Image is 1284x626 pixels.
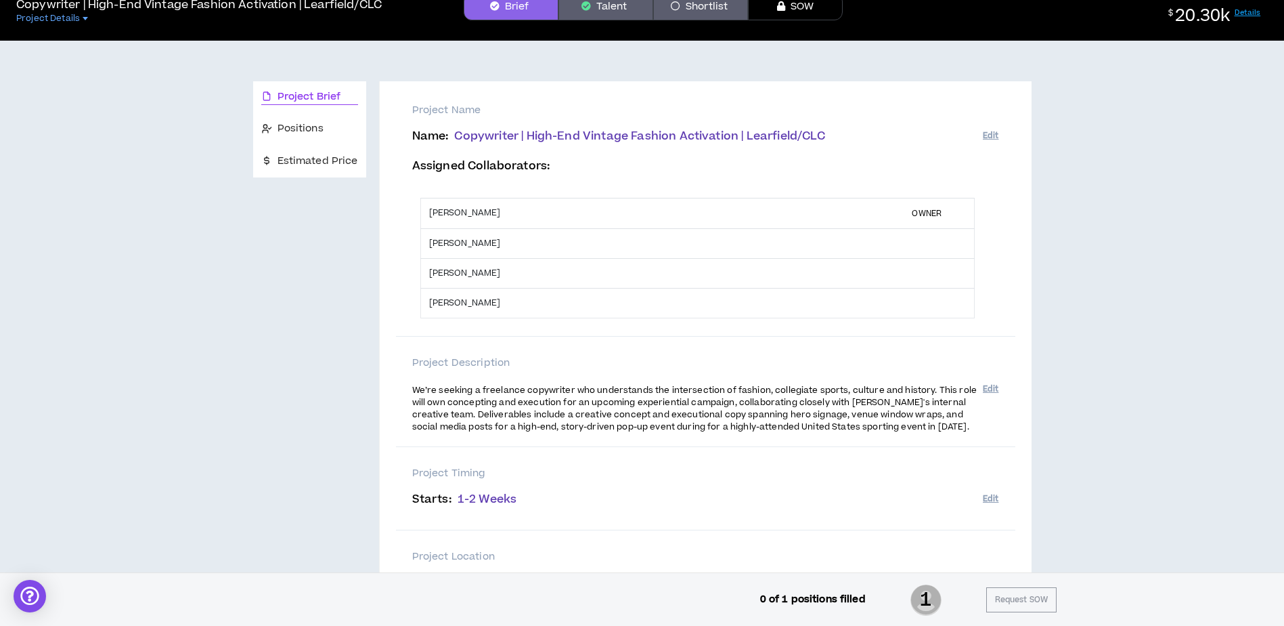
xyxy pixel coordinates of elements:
[278,121,324,136] span: Positions
[412,384,977,433] span: We’re seeking a freelance copywriter who understands the intersection of fashion, collegiate spor...
[983,125,998,147] button: Edit
[458,491,516,507] span: 1-2 Weeks
[986,587,1057,612] button: Request SOW
[412,103,999,118] p: Project Name
[983,488,998,510] button: Edit
[760,592,866,607] p: 0 of 1 positions filled
[1235,7,1261,18] a: Details
[412,493,983,506] p: Starts :
[412,466,999,481] p: Project Timing
[420,228,895,258] td: [PERSON_NAME]
[412,356,999,371] p: Project Description
[983,572,998,594] button: Edit
[983,378,998,400] button: Edit
[412,160,983,173] p: Assigned Collaborators :
[1175,4,1230,28] span: 20.30k
[1168,7,1173,19] sup: $
[454,128,824,144] span: Copywriter | High-End Vintage Fashion Activation | Learfield/CLC
[412,549,999,564] p: Project Location
[420,258,895,288] td: [PERSON_NAME]
[420,199,895,228] td: [PERSON_NAME]
[412,130,983,143] p: Name :
[278,154,358,169] span: Estimated Price
[14,580,46,612] div: Open Intercom Messenger
[910,583,942,617] span: 1
[278,89,341,104] span: Project Brief
[16,13,80,24] span: Project Details
[420,288,895,318] td: [PERSON_NAME]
